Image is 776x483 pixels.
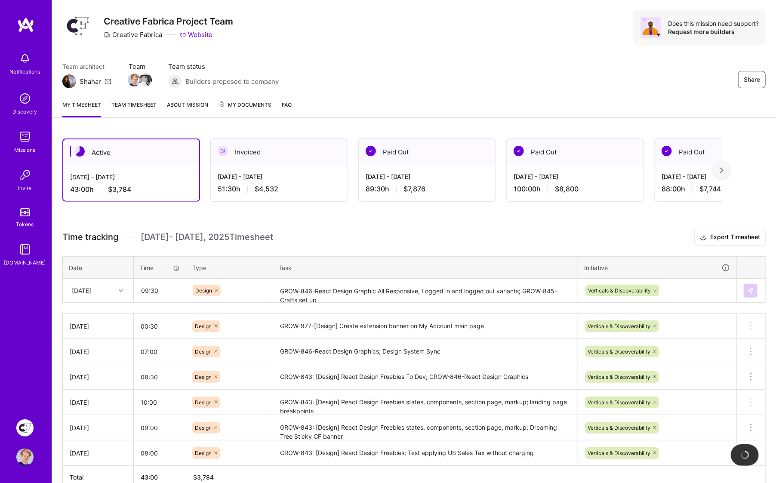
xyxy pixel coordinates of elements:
[699,185,721,194] span: $7,744
[366,185,489,194] div: 89:30 h
[403,185,425,194] span: $7,876
[134,340,186,363] input: HH:MM
[63,139,199,166] div: Active
[195,348,212,355] span: Design
[584,263,730,273] div: Initiative
[273,365,577,389] textarea: GROW-843: [Design] React Design Freebies To Dev; GROW-846-React Design Graphics
[218,185,341,194] div: 51:30 h
[507,139,644,165] div: Paid Out
[662,146,672,156] img: Paid Out
[62,74,76,88] img: Team Architect
[16,50,34,67] img: bell
[70,347,126,356] div: [DATE]
[273,441,577,465] textarea: GROW-843: [Design] React Design Freebies; Test applying US Sales Tax without charging
[119,289,123,293] i: icon Chevron
[255,185,278,194] span: $4,532
[273,280,577,302] textarea: GROW-846-React Design Graphic All Responsive, Logged in and logged out variants; GROW-845-Crafts ...
[72,286,91,295] div: [DATE]
[195,425,212,431] span: Design
[366,172,489,181] div: [DATE] - [DATE]
[74,146,85,157] img: Active
[744,284,758,298] div: null
[744,75,760,84] span: Share
[105,78,111,85] i: icon Mail
[104,16,233,27] h3: Creative Fabrica Project Team
[70,398,126,407] div: [DATE]
[588,399,650,406] span: Verticals & Discoverability
[218,172,341,181] div: [DATE] - [DATE]
[10,67,40,76] div: Notifications
[134,442,186,465] input: HH:MM
[70,449,126,458] div: [DATE]
[366,146,376,156] img: Paid Out
[14,419,36,437] a: Creative Fabrica Project Team
[273,340,577,364] textarea: GROW-846-React Design Graphics; Design System Sync
[641,17,661,38] img: Avatar
[13,107,37,116] div: Discovery
[70,322,126,331] div: [DATE]
[668,28,759,36] div: Request more builders
[134,391,186,414] input: HH:MM
[16,166,34,184] img: Invite
[62,62,111,71] span: Team architect
[17,17,34,33] img: logo
[282,100,292,117] a: FAQ
[588,323,650,329] span: Verticals & Discoverability
[70,172,192,182] div: [DATE] - [DATE]
[16,220,34,229] div: Tokens
[588,450,650,456] span: Verticals & Discoverability
[720,167,724,173] img: right
[273,391,577,414] textarea: GROW-843: [Design] React Design Freebies states, components, section page, markup; landing page b...
[668,19,759,28] div: Does this mission need support?
[70,372,126,381] div: [DATE]
[700,233,707,242] i: icon Download
[20,208,30,216] img: tokens
[555,185,579,194] span: $8,800
[514,146,524,156] img: Paid Out
[16,419,34,437] img: Creative Fabrica Project Team
[108,185,131,194] span: $3,784
[139,74,152,86] img: Team Member Avatar
[4,258,46,267] div: [DOMAIN_NAME]
[16,449,34,466] img: User Avatar
[80,77,101,86] div: Shahar
[738,71,766,88] button: Share
[195,450,212,456] span: Design
[185,77,279,86] span: Builders proposed to company
[16,90,34,107] img: discovery
[14,449,36,466] a: User Avatar
[63,256,134,279] th: Date
[359,139,496,165] div: Paid Out
[104,30,162,39] div: Creative Fabrica
[514,185,637,194] div: 100:00 h
[273,416,577,440] textarea: GROW-843: [Design] React Design Freebies states, components, section page, markup; Dreaming Tree ...
[134,315,186,338] input: HH:MM
[195,374,212,380] span: Design
[16,128,34,145] img: teamwork
[195,287,212,294] span: Design
[62,232,118,243] span: Time tracking
[195,323,212,329] span: Design
[193,474,214,481] span: $ 3,784
[588,374,650,380] span: Verticals & Discoverability
[140,263,180,272] div: Time
[168,74,182,88] img: Builders proposed to company
[62,100,101,117] a: My timesheet
[70,423,126,432] div: [DATE]
[167,100,208,117] a: About Mission
[134,366,186,388] input: HH:MM
[195,399,212,406] span: Design
[134,416,186,439] input: HH:MM
[111,100,157,117] a: Team timesheet
[104,31,111,38] i: icon CompanyGray
[694,229,766,246] button: Export Timesheet
[219,100,271,110] span: My Documents
[168,62,279,71] span: Team status
[272,256,578,279] th: Task
[16,241,34,258] img: guide book
[15,145,36,154] div: Missions
[70,185,192,194] div: 43:00 h
[179,30,212,39] a: Website
[211,139,348,165] div: Invoiced
[588,287,651,294] span: Verticals & Discoverability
